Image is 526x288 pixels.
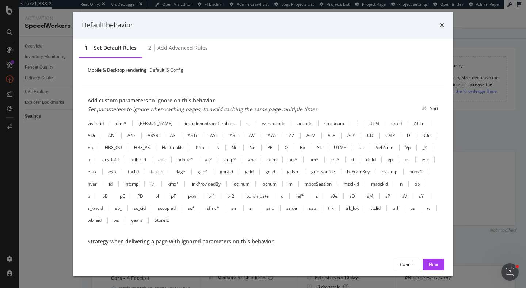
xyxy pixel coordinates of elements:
div: adobe* [178,156,193,163]
div: visitorid [88,120,104,126]
div: AS [170,132,176,139]
div: acs_info [102,156,119,163]
div: Default JS Config [149,67,183,73]
div: UTM [369,120,379,126]
div: sP [385,193,390,199]
div: skuId [391,120,402,126]
div: years [131,217,142,223]
div: locnum [262,181,277,187]
div: Mobile & Desktop rendering [88,67,146,73]
div: iv_ [150,181,156,187]
div: modal [73,12,453,276]
div: a [88,156,90,163]
div: Us [358,144,364,151]
div: mboxSession [305,181,332,187]
div: stocknum [324,120,344,126]
div: dclid [366,156,376,163]
div: No [249,144,255,151]
div: D [407,132,410,139]
div: op [415,181,420,187]
div: s [316,193,318,199]
div: wbraid [88,217,102,223]
div: D0e [422,132,431,139]
div: hubs* [409,168,422,175]
div: hsFormKey [347,168,370,175]
div: d [351,156,354,163]
div: pT [171,193,176,199]
div: ssid [266,205,274,211]
div: Ep [88,144,93,151]
div: Serve content from the page with ignored parameters [88,251,197,257]
div: AZ [289,132,294,139]
div: gcid [245,168,254,175]
div: gclid [266,168,275,175]
div: CD [367,132,373,139]
div: s0e [330,193,338,199]
iframe: Intercom live chat [501,263,519,281]
div: msockid [371,181,388,187]
div: sfmc* [207,205,219,211]
div: trk_lok [346,205,359,211]
div: sn [249,205,254,211]
div: Default behavior [82,20,133,30]
div: ana [248,156,256,163]
div: Next [429,261,438,268]
div: adcode [297,120,312,126]
div: ARSR [148,132,158,139]
div: Sort [430,105,438,111]
div: [PERSON_NAME] [138,120,173,126]
div: ACLc [414,120,424,126]
div: q [281,193,283,199]
div: gtm_source [311,168,335,175]
button: Next [423,259,444,270]
div: pr1 [208,193,215,199]
button: Cancel [394,259,420,270]
div: HasCookie [162,144,184,151]
div: sM [367,193,373,199]
div: ws [114,217,119,223]
div: N [216,144,220,151]
div: vzmadcode [262,120,285,126]
div: pl [155,193,159,199]
div: HBX_OU [105,144,122,151]
div: sb_ [115,205,122,211]
div: adb_sid [131,156,146,163]
div: Add advanced rules [157,44,208,52]
button: Sort [419,103,438,114]
div: HBX_PK [134,144,150,151]
div: m [289,181,293,187]
div: Ne [232,144,237,151]
div: i [356,120,357,126]
div: etax [88,168,96,175]
div: Vp [405,144,411,151]
div: esx [422,156,428,163]
div: pB [102,193,108,199]
div: n [400,181,403,187]
div: pkw [188,193,196,199]
div: us [410,205,415,211]
div: Set default rules [94,44,137,52]
div: pr2 [227,193,234,199]
div: msclkid [344,181,359,187]
div: intcmp [125,181,138,187]
div: PP [267,144,272,151]
div: KNo [196,144,204,151]
div: ANi [108,132,115,139]
div: ADc [88,132,96,139]
div: purch_date [246,193,269,199]
div: ASTc [188,132,198,139]
div: StoreID [155,217,170,223]
div: AsY [347,132,355,139]
div: ttclid [371,205,381,211]
div: sm [231,205,237,211]
div: AsP [328,132,335,139]
div: p [88,193,90,199]
div: fbclid [128,168,139,175]
div: ep [388,156,393,163]
div: s_kwcid [88,205,103,211]
div: ... [247,120,250,126]
div: PD [137,193,143,199]
div: Strategy when delivering a page with ignored parameters on this behavior [88,238,438,245]
div: sV [402,193,407,199]
div: SL [317,144,322,151]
